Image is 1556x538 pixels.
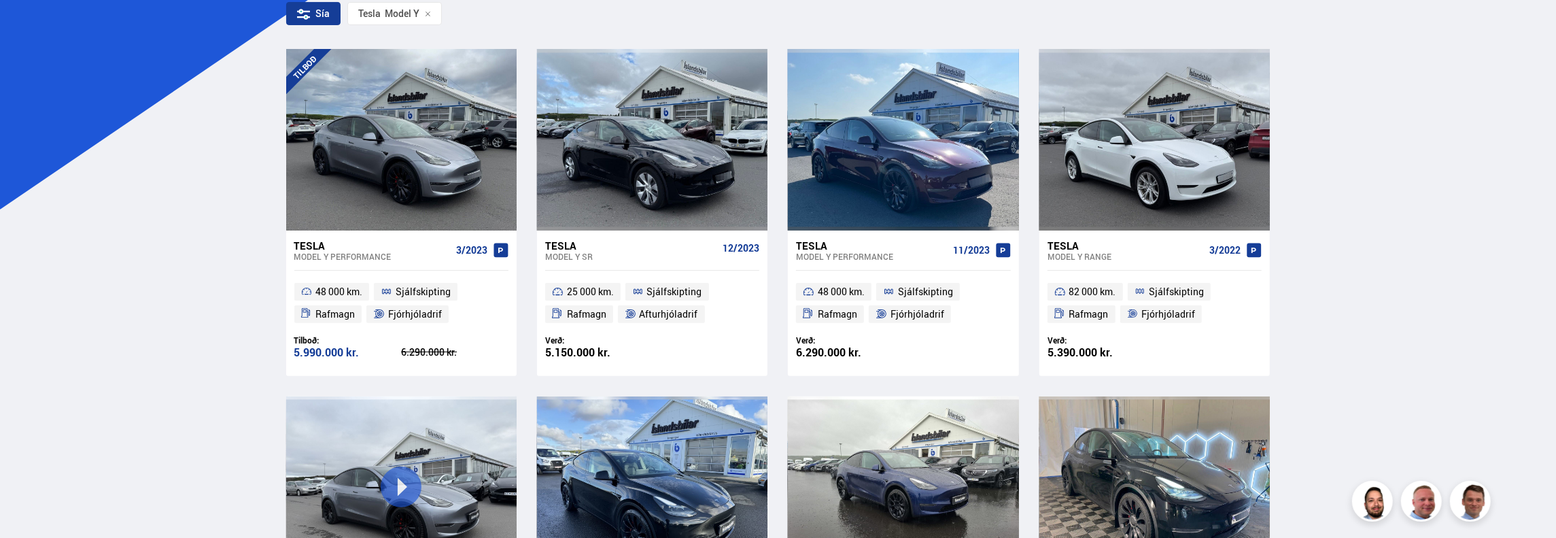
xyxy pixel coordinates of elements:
[294,347,402,358] div: 5.990.000 kr.
[401,348,508,357] div: 6.290.000 kr.
[537,231,767,376] a: Tesla Model Y SR 12/2023 25 000 km. Sjálfskipting Rafmagn Afturhjóladrif Verð: 5.150.000 kr.
[456,245,487,256] span: 3/2023
[818,306,857,322] span: Rafmagn
[567,306,606,322] span: Rafmagn
[396,284,451,300] span: Sjálfskipting
[1452,483,1493,524] img: FbJEzSuNWCJXmdc-.webp
[1048,252,1204,261] div: Model Y RANGE
[315,284,362,300] span: 48 000 km.
[286,2,341,25] div: Sía
[1048,347,1155,358] div: 5.390.000 kr.
[294,239,451,252] div: Tesla
[953,245,990,256] span: 11/2023
[11,5,52,46] button: Open LiveChat chat widget
[1039,231,1270,376] a: Tesla Model Y RANGE 3/2022 82 000 km. Sjálfskipting Rafmagn Fjórhjóladrif Verð: 5.390.000 kr.
[1403,483,1444,524] img: siFngHWaQ9KaOqBr.png
[1209,245,1241,256] span: 3/2022
[294,252,451,261] div: Model Y PERFORMANCE
[545,347,653,358] div: 5.150.000 kr.
[891,306,944,322] span: Fjórhjóladrif
[723,243,759,254] span: 12/2023
[545,239,717,252] div: Tesla
[1048,239,1204,252] div: Tesla
[545,252,717,261] div: Model Y SR
[1354,483,1395,524] img: nhp88E3Fdnt1Opn2.png
[567,284,614,300] span: 25 000 km.
[1141,306,1195,322] span: Fjórhjóladrif
[796,335,903,346] div: Verð:
[315,306,355,322] span: Rafmagn
[294,335,402,346] div: Tilboð:
[796,347,903,358] div: 6.290.000 kr.
[286,231,517,376] a: Tesla Model Y PERFORMANCE 3/2023 48 000 km. Sjálfskipting Rafmagn Fjórhjóladrif Tilboð: 5.990.000...
[818,284,865,300] span: 48 000 km.
[545,335,653,346] div: Verð:
[388,306,442,322] span: Fjórhjóladrif
[640,306,698,322] span: Afturhjóladrif
[898,284,953,300] span: Sjálfskipting
[1149,284,1204,300] span: Sjálfskipting
[1048,335,1155,346] div: Verð:
[788,231,1018,376] a: Tesla Model Y PERFORMANCE 11/2023 48 000 km. Sjálfskipting Rafmagn Fjórhjóladrif Verð: 6.290.000 kr.
[358,8,419,19] span: Model Y
[358,8,381,19] div: Tesla
[796,252,947,261] div: Model Y PERFORMANCE
[1069,284,1116,300] span: 82 000 km.
[647,284,702,300] span: Sjálfskipting
[796,239,947,252] div: Tesla
[1069,306,1109,322] span: Rafmagn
